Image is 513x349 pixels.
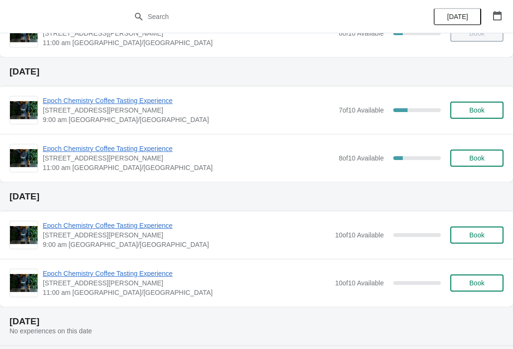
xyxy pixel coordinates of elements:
[469,106,484,114] span: Book
[450,274,503,292] button: Book
[43,153,334,163] span: [STREET_ADDRESS][PERSON_NAME]
[447,13,468,20] span: [DATE]
[43,221,330,230] span: Epoch Chemistry Coffee Tasting Experience
[43,115,334,124] span: 9:00 am [GEOGRAPHIC_DATA]/[GEOGRAPHIC_DATA]
[43,96,334,105] span: Epoch Chemistry Coffee Tasting Experience
[43,269,330,278] span: Epoch Chemistry Coffee Tasting Experience
[9,327,92,335] span: No experiences on this date
[335,231,384,239] span: 10 of 10 Available
[469,154,484,162] span: Book
[9,67,503,76] h2: [DATE]
[10,226,38,245] img: Epoch Chemistry Coffee Tasting Experience | 400 St. George St, Moncton, NB, Canada | 9:00 am Amer...
[10,274,38,292] img: Epoch Chemistry Coffee Tasting Experience | 400 St. George St, Moncton, NB, Canada | 11:00 am Ame...
[43,278,330,288] span: [STREET_ADDRESS][PERSON_NAME]
[469,231,484,239] span: Book
[339,154,384,162] span: 8 of 10 Available
[43,240,330,249] span: 9:00 am [GEOGRAPHIC_DATA]/[GEOGRAPHIC_DATA]
[43,105,334,115] span: [STREET_ADDRESS][PERSON_NAME]
[10,24,38,43] img: Epoch Chemistry Coffee Tasting Experience | 400 St. George St, Moncton, NB, Canada | 11:00 am Ame...
[450,150,503,167] button: Book
[10,101,38,120] img: Epoch Chemistry Coffee Tasting Experience | 400 St. George St, Moncton, NB, Canada | 9:00 am Amer...
[434,8,481,25] button: [DATE]
[339,106,384,114] span: 7 of 10 Available
[147,8,385,25] input: Search
[335,279,384,287] span: 10 of 10 Available
[469,279,484,287] span: Book
[9,192,503,201] h2: [DATE]
[43,230,330,240] span: [STREET_ADDRESS][PERSON_NAME]
[43,144,334,153] span: Epoch Chemistry Coffee Tasting Experience
[43,288,330,297] span: 11:00 am [GEOGRAPHIC_DATA]/[GEOGRAPHIC_DATA]
[43,28,334,38] span: [STREET_ADDRESS][PERSON_NAME]
[450,226,503,244] button: Book
[9,317,503,326] h2: [DATE]
[10,149,38,168] img: Epoch Chemistry Coffee Tasting Experience | 400 St. George St, Moncton, NB, Canada | 11:00 am Ame...
[43,38,334,47] span: 11:00 am [GEOGRAPHIC_DATA]/[GEOGRAPHIC_DATA]
[450,102,503,119] button: Book
[43,163,334,172] span: 11:00 am [GEOGRAPHIC_DATA]/[GEOGRAPHIC_DATA]
[339,29,384,37] span: 8 of 10 Available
